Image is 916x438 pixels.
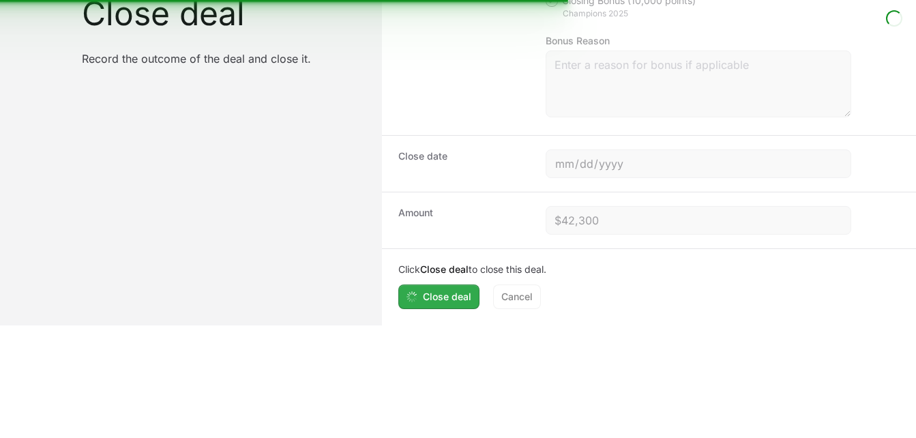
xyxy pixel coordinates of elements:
[423,289,471,305] span: Close deal
[398,149,529,178] dt: Close date
[398,206,529,235] dt: Amount
[563,8,852,19] div: Champions 2025
[546,34,851,48] label: Bonus Reason
[82,52,366,65] p: Record the outcome of the deal and close it.
[555,212,842,229] input: $
[398,284,479,309] button: Close deal
[420,263,469,275] b: Close deal
[398,263,900,276] p: Click to close this deal.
